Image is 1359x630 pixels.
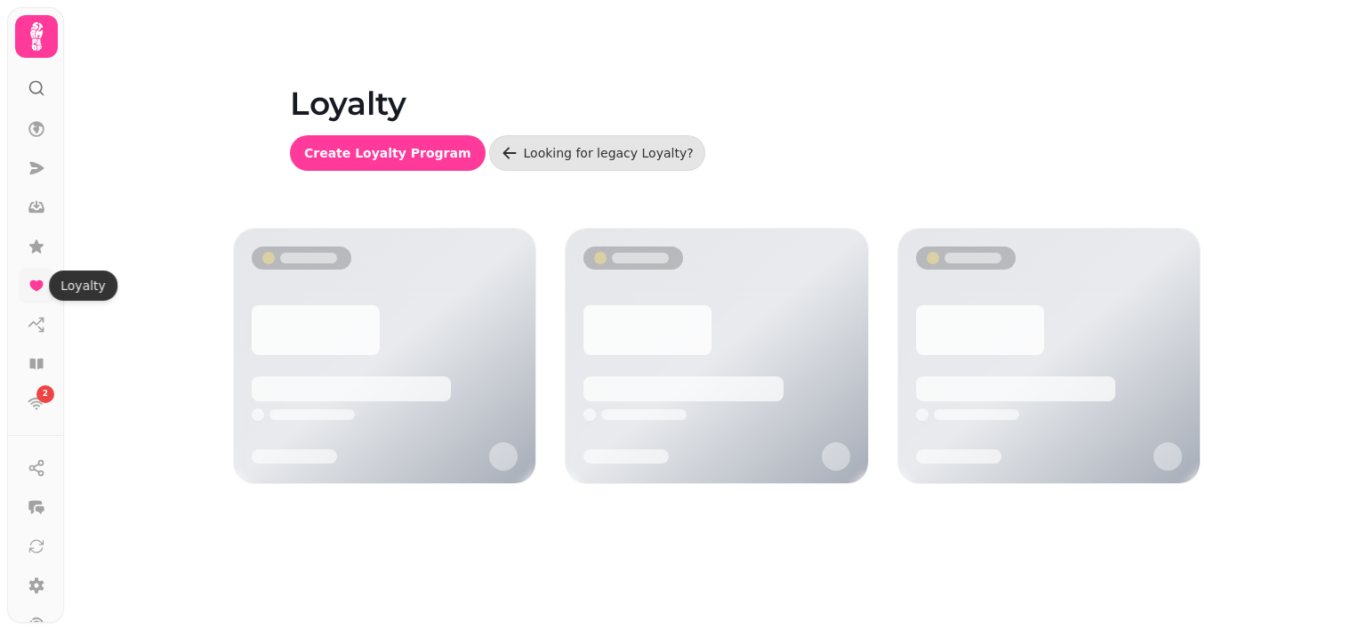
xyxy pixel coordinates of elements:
[304,147,471,159] span: Create Loyalty Program
[49,271,117,301] div: Loyalty
[489,135,705,171] a: Looking for legacy Loyalty?
[290,43,1144,121] h1: Loyalty
[524,144,694,162] div: Looking for legacy Loyalty?
[290,135,486,171] button: Create Loyalty Program
[43,388,48,400] span: 2
[19,385,54,421] a: 2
